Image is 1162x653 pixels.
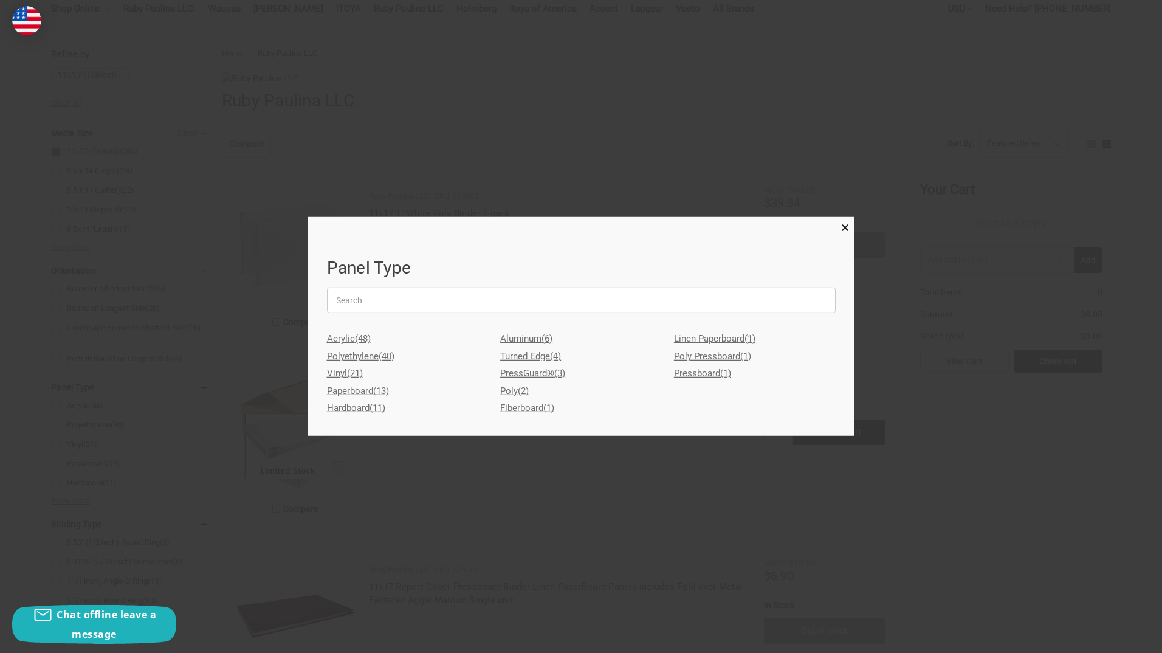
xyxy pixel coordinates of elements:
a: Turned Edge(4) [500,348,662,365]
a: Poly Pressboard(1) [674,348,836,365]
span: (1) [543,403,554,413]
a: Poly(2) [500,382,662,400]
a: Hardboard(11) [327,399,489,417]
span: (4) [550,351,561,362]
a: Vinyl(21) [327,365,489,382]
span: (3) [554,368,565,379]
a: Paperboard(13) [327,382,489,400]
a: Linen Paperboard(1) [674,330,836,348]
input: Search [327,288,836,313]
a: Acrylic(48) [327,330,489,348]
a: Pressboard(1) [674,365,836,382]
h1: Panel Type [327,255,836,281]
span: (40) [379,351,394,362]
span: (1) [720,368,731,379]
span: (1) [740,351,751,362]
a: Aluminum(6) [500,330,662,348]
span: (13) [373,385,389,396]
span: (6) [541,333,552,344]
span: (1) [744,333,755,344]
span: × [841,219,849,237]
img: duty and tax information for United States [12,6,41,35]
button: Chat offline leave a message [12,605,176,644]
a: PressGuard®(3) [500,365,662,382]
a: Close [839,220,851,233]
span: (2) [518,385,529,396]
a: Polyethylene(40) [327,348,489,365]
span: Chat offline leave a message [57,608,156,641]
a: Fiberboard(1) [500,399,662,417]
span: (48) [355,333,371,344]
span: (11) [370,403,385,413]
span: (21) [347,368,363,379]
